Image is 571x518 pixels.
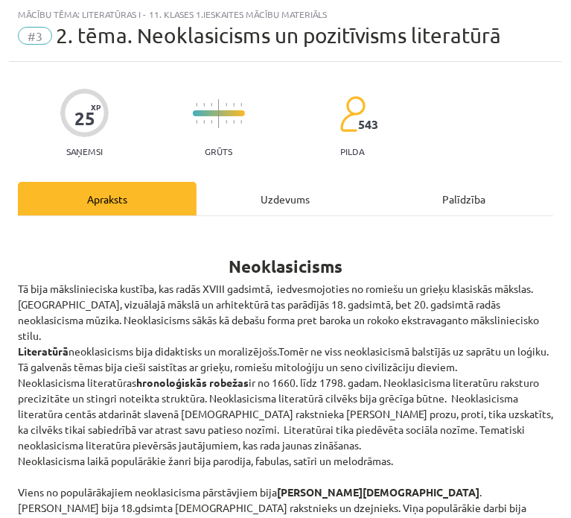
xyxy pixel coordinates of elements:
img: icon-short-line-57e1e144782c952c97e751825c79c345078a6d821885a25fce030b3d8c18986b.svg [226,103,227,107]
img: icon-short-line-57e1e144782c952c97e751825c79c345078a6d821885a25fce030b3d8c18986b.svg [240,103,242,107]
strong: [PERSON_NAME][DEMOGRAPHIC_DATA] [277,485,479,499]
div: Apraksts [18,182,197,215]
img: icon-short-line-57e1e144782c952c97e751825c79c345078a6d821885a25fce030b3d8c18986b.svg [203,103,205,107]
p: Grūts [205,146,232,157]
span: #3 [18,27,52,45]
img: icon-short-line-57e1e144782c952c97e751825c79c345078a6d821885a25fce030b3d8c18986b.svg [233,120,235,124]
img: icon-short-line-57e1e144782c952c97e751825c79c345078a6d821885a25fce030b3d8c18986b.svg [226,120,227,124]
div: Palīdzība [374,182,553,215]
img: icon-short-line-57e1e144782c952c97e751825c79c345078a6d821885a25fce030b3d8c18986b.svg [233,103,235,107]
strong: Literatūrā [18,344,68,358]
div: 25 [74,108,95,129]
p: pilda [340,146,364,157]
span: 2. tēma. Neoklasicisms un pozitīvisms literatūrā [56,23,501,48]
img: students-c634bb4e5e11cddfef0936a35e636f08e4e9abd3cc4e673bd6f9a4125e45ecb1.svg [339,95,366,133]
img: icon-short-line-57e1e144782c952c97e751825c79c345078a6d821885a25fce030b3d8c18986b.svg [203,120,205,124]
span: 543 [358,118,378,131]
img: icon-short-line-57e1e144782c952c97e751825c79c345078a6d821885a25fce030b3d8c18986b.svg [196,103,197,107]
strong: hronoloģiskās robežas [136,376,249,389]
span: XP [91,103,101,111]
img: icon-short-line-57e1e144782c952c97e751825c79c345078a6d821885a25fce030b3d8c18986b.svg [240,120,242,124]
div: Uzdevums [197,182,375,215]
img: icon-short-line-57e1e144782c952c97e751825c79c345078a6d821885a25fce030b3d8c18986b.svg [211,120,212,124]
img: icon-long-line-d9ea69661e0d244f92f715978eff75569469978d946b2353a9bb055b3ed8787d.svg [218,99,220,128]
div: Mācību tēma: Literatūras i - 11. klases 1.ieskaites mācību materiāls [18,9,553,19]
img: icon-short-line-57e1e144782c952c97e751825c79c345078a6d821885a25fce030b3d8c18986b.svg [196,120,197,124]
img: icon-short-line-57e1e144782c952c97e751825c79c345078a6d821885a25fce030b3d8c18986b.svg [211,103,212,107]
strong: Neoklasicisms [229,256,342,277]
p: Saņemsi [60,146,109,157]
